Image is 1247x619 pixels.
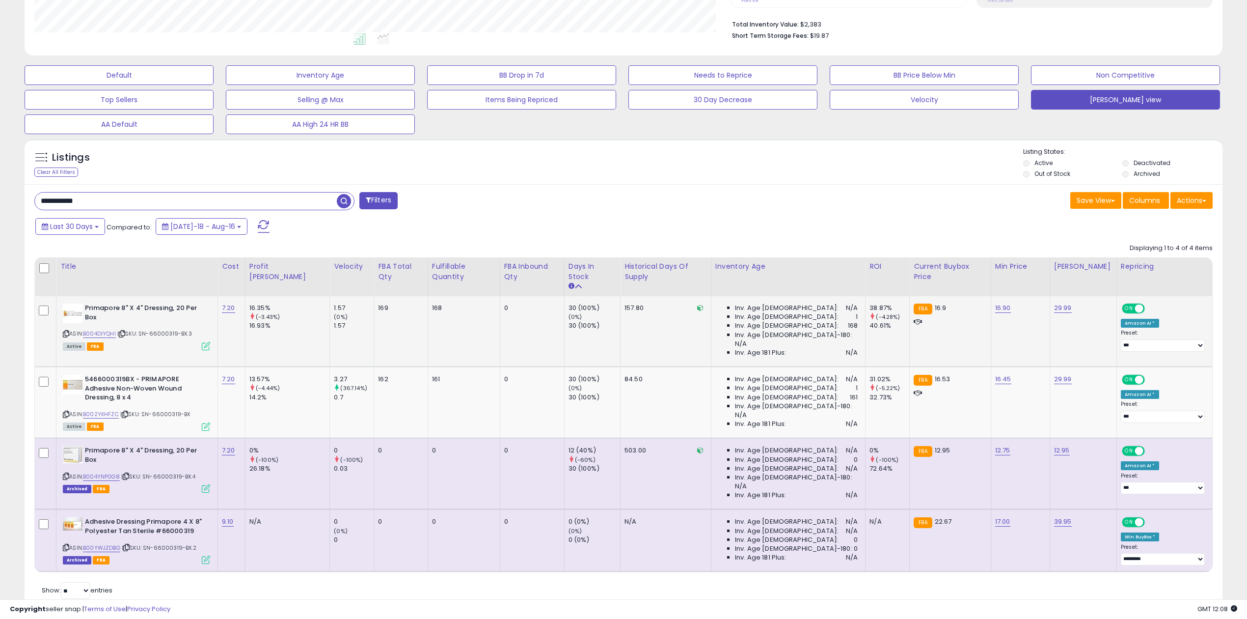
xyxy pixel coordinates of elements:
[10,604,46,614] strong: Copyright
[85,375,204,405] b: 5466000319BX - PRIMAPORE Adhesive Non-Woven Wound Dressing, 8 x 4
[222,517,234,527] a: 9.10
[569,535,620,544] div: 0 (0%)
[378,304,420,312] div: 169
[914,375,932,386] small: FBA
[432,446,492,455] div: 0
[334,393,374,402] div: 0.7
[935,303,947,312] span: 16.9
[1143,376,1159,384] span: OFF
[334,261,370,272] div: Velocity
[850,393,858,402] span: 161
[1034,159,1053,167] label: Active
[50,222,93,231] span: Last 30 Days
[735,331,852,339] span: Inv. Age [DEMOGRAPHIC_DATA]-180:
[378,261,423,282] div: FBA Total Qty
[427,90,616,110] button: Items Being Repriced
[1130,244,1213,253] div: Displaying 1 to 4 of 4 items
[735,304,839,312] span: Inv. Age [DEMOGRAPHIC_DATA]:
[735,411,747,420] span: N/A
[735,517,839,526] span: Inv. Age [DEMOGRAPHIC_DATA]:
[876,456,898,464] small: (-100%)
[1143,518,1159,527] span: OFF
[735,339,747,348] span: N/A
[735,393,839,402] span: Inv. Age [DEMOGRAPHIC_DATA]:
[1054,446,1070,455] a: 12.95
[83,410,119,419] a: B002YKHFZC
[1170,192,1213,209] button: Actions
[1054,261,1112,272] div: [PERSON_NAME]
[222,374,235,384] a: 7.20
[334,313,348,321] small: (0%)
[35,218,105,235] button: Last 30 Days
[830,65,1019,85] button: BB Price Below Min
[1031,90,1220,110] button: [PERSON_NAME] view
[569,304,620,312] div: 30 (100%)
[249,321,329,330] div: 16.93%
[256,456,278,464] small: (-100%)
[715,261,861,272] div: Inventory Age
[504,517,557,526] div: 0
[63,446,210,492] div: ASIN:
[735,348,786,357] span: Inv. Age 181 Plus:
[60,261,214,272] div: Title
[63,304,82,323] img: 21VrxG69KqL._SL40_.jpg
[735,464,839,473] span: Inv. Age [DEMOGRAPHIC_DATA]:
[222,303,235,313] a: 7.20
[25,90,214,110] button: Top Sellers
[569,393,620,402] div: 30 (100%)
[226,90,415,110] button: Selling @ Max
[995,374,1011,384] a: 16.45
[569,527,582,535] small: (0%)
[1134,159,1170,167] label: Deactivated
[63,304,210,349] div: ASIN:
[1121,401,1205,423] div: Preset:
[732,18,1206,29] li: $2,383
[63,556,91,564] span: Listings that have been deleted from Seller Central
[848,321,858,330] span: 168
[735,535,839,544] span: Inv. Age [DEMOGRAPHIC_DATA]:
[378,375,420,384] div: 162
[504,446,557,455] div: 0
[856,312,858,321] span: 1
[127,604,170,614] a: Privacy Policy
[810,31,829,40] span: $19.87
[63,485,91,493] span: Listings that have been deleted from Seller Central
[569,446,620,455] div: 12 (40%)
[735,321,839,330] span: Inv. Age [DEMOGRAPHIC_DATA]:
[735,402,852,411] span: Inv. Age [DEMOGRAPHIC_DATA]-180:
[249,393,329,402] div: 14.2%
[256,313,280,321] small: (-3.43%)
[624,375,704,384] div: 84.50
[120,410,190,418] span: | SKU: SN-66000319-BX
[10,605,170,614] div: seller snap | |
[504,261,560,282] div: FBA inbound Qty
[735,420,786,428] span: Inv. Age 181 Plus:
[869,261,905,272] div: ROI
[1123,376,1135,384] span: ON
[83,544,120,552] a: B00YWJZDBG
[624,304,704,312] div: 157.80
[1121,544,1205,566] div: Preset:
[222,261,241,272] div: Cost
[1121,533,1159,541] div: Win BuyBox *
[122,544,196,552] span: | SKU: SN-66000319-BX.2
[869,375,909,384] div: 31.02%
[628,90,817,110] button: 30 Day Decrease
[1134,169,1160,178] label: Archived
[85,304,204,324] b: Primapore 8" X 4" Dressing, 20 Per Box
[84,604,126,614] a: Terms of Use
[732,20,799,28] b: Total Inventory Value:
[569,464,620,473] div: 30 (100%)
[432,375,492,384] div: 161
[624,261,707,282] div: Historical Days Of Supply
[1129,196,1160,205] span: Columns
[914,261,987,282] div: Current Buybox Price
[854,455,858,464] span: 0
[334,304,374,312] div: 1.57
[334,464,374,473] div: 0.03
[735,553,786,562] span: Inv. Age 181 Plus:
[1123,447,1135,455] span: ON
[869,321,909,330] div: 40.61%
[935,517,952,526] span: 22.67
[226,114,415,134] button: AA High 24 HR BB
